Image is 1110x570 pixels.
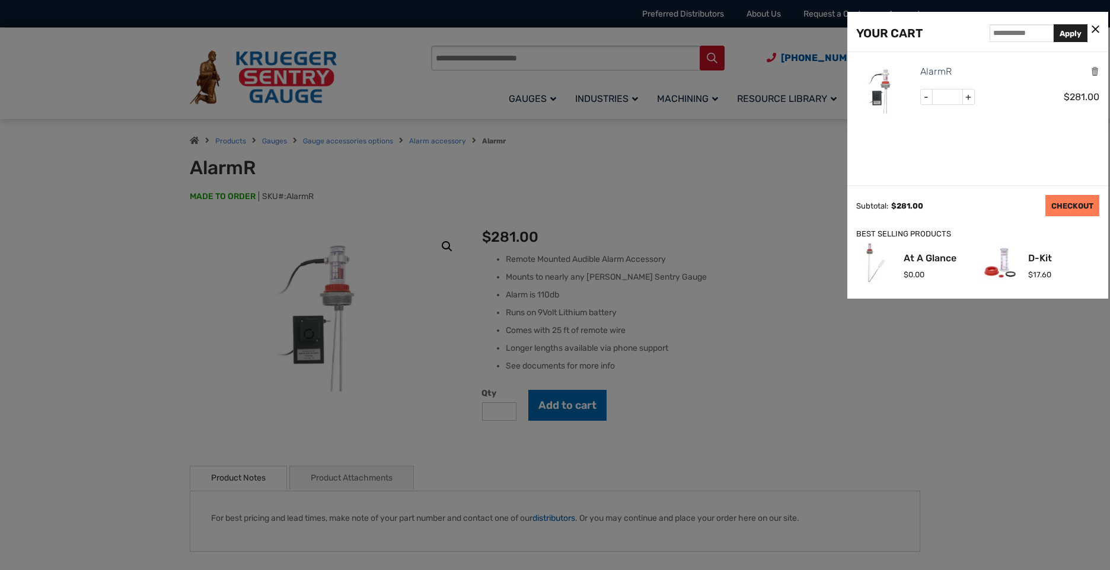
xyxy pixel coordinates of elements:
[1028,254,1052,263] a: D-Kit
[921,89,933,105] span: -
[856,24,923,43] div: YOUR CART
[962,89,974,105] span: +
[856,244,895,282] img: At A Glance
[856,64,910,117] img: AlarmR
[856,228,1099,241] div: BEST SELLING PRODUCTS
[904,270,908,279] span: $
[981,244,1019,282] img: D-Kit
[904,270,924,279] span: 0.00
[1028,270,1033,279] span: $
[1064,91,1099,103] span: 281.00
[891,201,897,210] span: $
[891,201,923,210] span: 281.00
[1045,195,1099,216] a: CHECKOUT
[1090,66,1099,77] a: Remove this item
[904,254,956,263] a: At A Glance
[1054,24,1087,42] button: Apply
[856,201,888,210] div: Subtotal:
[920,64,952,79] a: AlarmR
[1028,270,1051,279] span: 17.60
[1064,91,1070,103] span: $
